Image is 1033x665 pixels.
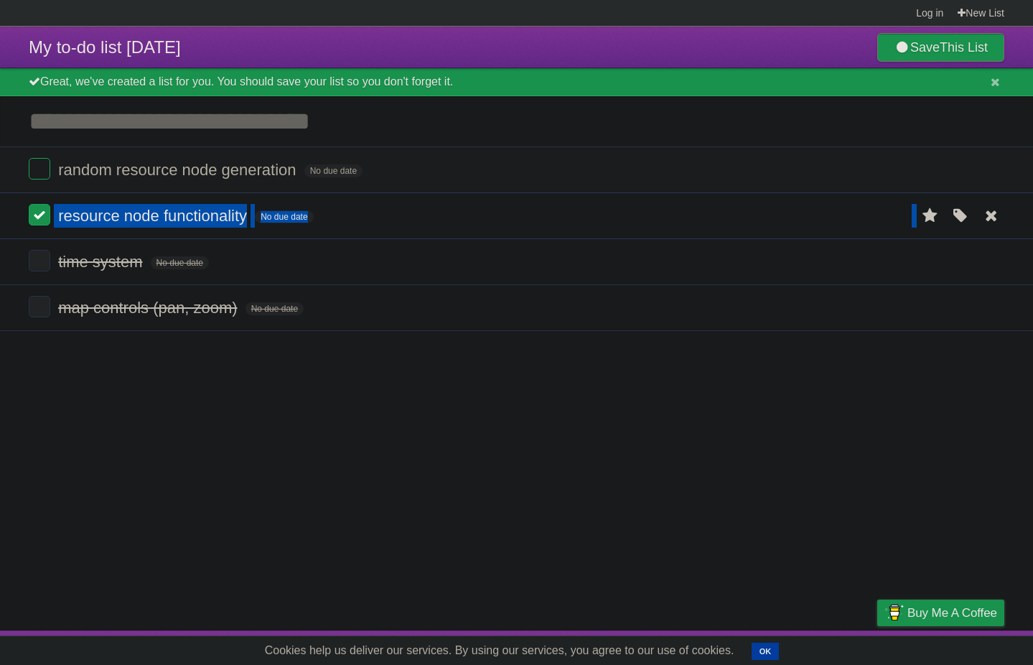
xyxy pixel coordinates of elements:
[304,164,363,177] span: No due date
[914,634,1004,661] a: Suggest a feature
[752,643,780,660] button: OK
[29,296,50,317] label: Done
[151,256,209,269] span: No due date
[58,299,240,317] span: map controls (pan, zoom)
[29,37,181,57] span: My to-do list [DATE]
[58,207,251,225] span: resource node functionality
[734,634,792,661] a: Developers
[255,210,313,223] span: No due date
[940,40,988,55] b: This List
[859,634,896,661] a: Privacy
[29,158,50,180] label: Done
[686,634,716,661] a: About
[917,204,944,228] label: Star task
[251,636,749,665] span: Cookies help us deliver our services. By using our services, you agree to our use of cookies.
[58,161,299,179] span: random resource node generation
[877,33,1004,62] a: SaveThis List
[29,250,50,271] label: Done
[884,600,904,625] img: Buy me a coffee
[810,634,841,661] a: Terms
[246,302,304,315] span: No due date
[29,204,50,225] label: Done
[58,253,146,271] span: time system
[877,600,1004,626] a: Buy me a coffee
[907,600,997,626] span: Buy me a coffee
